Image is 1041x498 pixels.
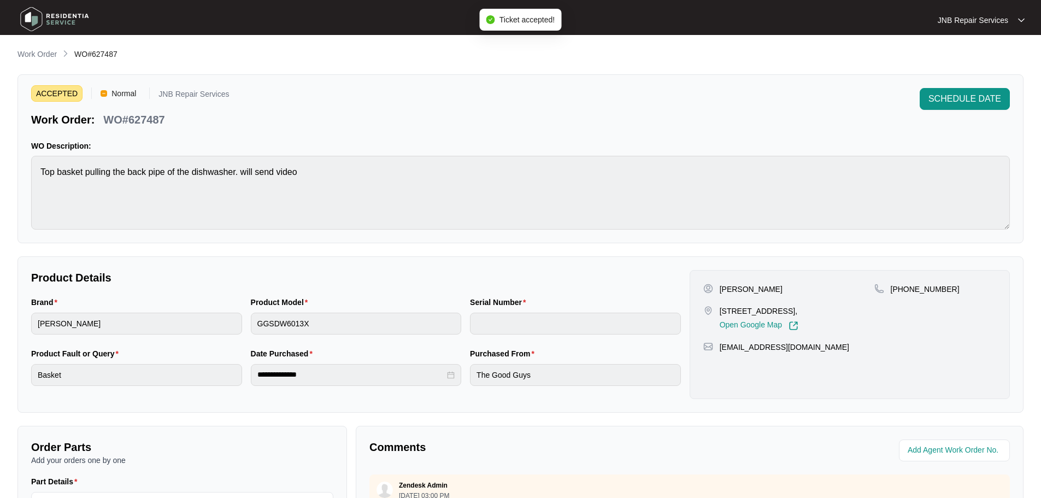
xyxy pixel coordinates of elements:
[789,321,798,331] img: Link-External
[251,348,317,359] label: Date Purchased
[470,364,681,386] input: Purchased From
[377,482,393,498] img: user.svg
[720,306,798,317] p: [STREET_ADDRESS],
[703,284,713,294] img: user-pin
[938,15,1008,26] p: JNB Repair Services
[31,364,242,386] input: Product Fault or Query
[257,369,445,380] input: Date Purchased
[928,92,1001,106] span: SCHEDULE DATE
[17,49,57,60] p: Work Order
[101,90,107,97] img: Vercel Logo
[486,15,495,24] span: check-circle
[31,112,95,127] p: Work Order:
[31,297,62,308] label: Brand
[369,440,682,455] p: Comments
[31,313,242,335] input: Brand
[31,440,333,455] p: Order Parts
[251,297,313,308] label: Product Model
[107,85,140,102] span: Normal
[920,88,1010,110] button: SCHEDULE DATE
[61,49,70,58] img: chevron-right
[31,156,1010,230] textarea: Top basket pulling the back pipe of the dishwasher. will send video
[31,348,123,359] label: Product Fault or Query
[31,476,82,487] label: Part Details
[908,444,1003,457] input: Add Agent Work Order No.
[874,284,884,294] img: map-pin
[158,90,229,102] p: JNB Repair Services
[251,313,462,335] input: Product Model
[499,15,555,24] span: Ticket accepted!
[720,321,798,331] a: Open Google Map
[1018,17,1025,23] img: dropdown arrow
[470,348,539,359] label: Purchased From
[703,342,713,351] img: map-pin
[103,112,164,127] p: WO#627487
[470,313,681,335] input: Serial Number
[15,49,59,61] a: Work Order
[720,284,783,295] p: [PERSON_NAME]
[31,270,681,285] p: Product Details
[470,297,530,308] label: Serial Number
[703,306,713,315] img: map-pin
[720,342,849,353] p: [EMAIL_ADDRESS][DOMAIN_NAME]
[399,481,448,490] p: Zendesk Admin
[31,85,83,102] span: ACCEPTED
[31,455,333,466] p: Add your orders one by one
[74,50,117,58] span: WO#627487
[31,140,1010,151] p: WO Description:
[16,3,93,36] img: residentia service logo
[891,284,960,295] p: [PHONE_NUMBER]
